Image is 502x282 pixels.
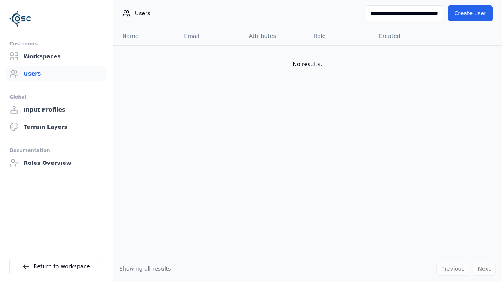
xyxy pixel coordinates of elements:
a: Users [6,66,106,81]
button: Create user [448,5,493,21]
span: Users [135,9,150,17]
th: Role [307,27,372,45]
th: Created [372,27,437,45]
div: Documentation [9,146,103,155]
th: Name [113,27,178,45]
th: Attributes [243,27,307,45]
div: Global [9,92,103,102]
a: Return to workspace [9,258,103,274]
th: Email [178,27,242,45]
a: Workspaces [6,49,106,64]
a: Roles Overview [6,155,106,171]
a: Terrain Layers [6,119,106,135]
span: Showing all results [119,266,171,272]
div: Customers [9,39,103,49]
a: Input Profiles [6,102,106,117]
td: No results. [113,45,502,83]
img: Logo [9,8,31,30]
